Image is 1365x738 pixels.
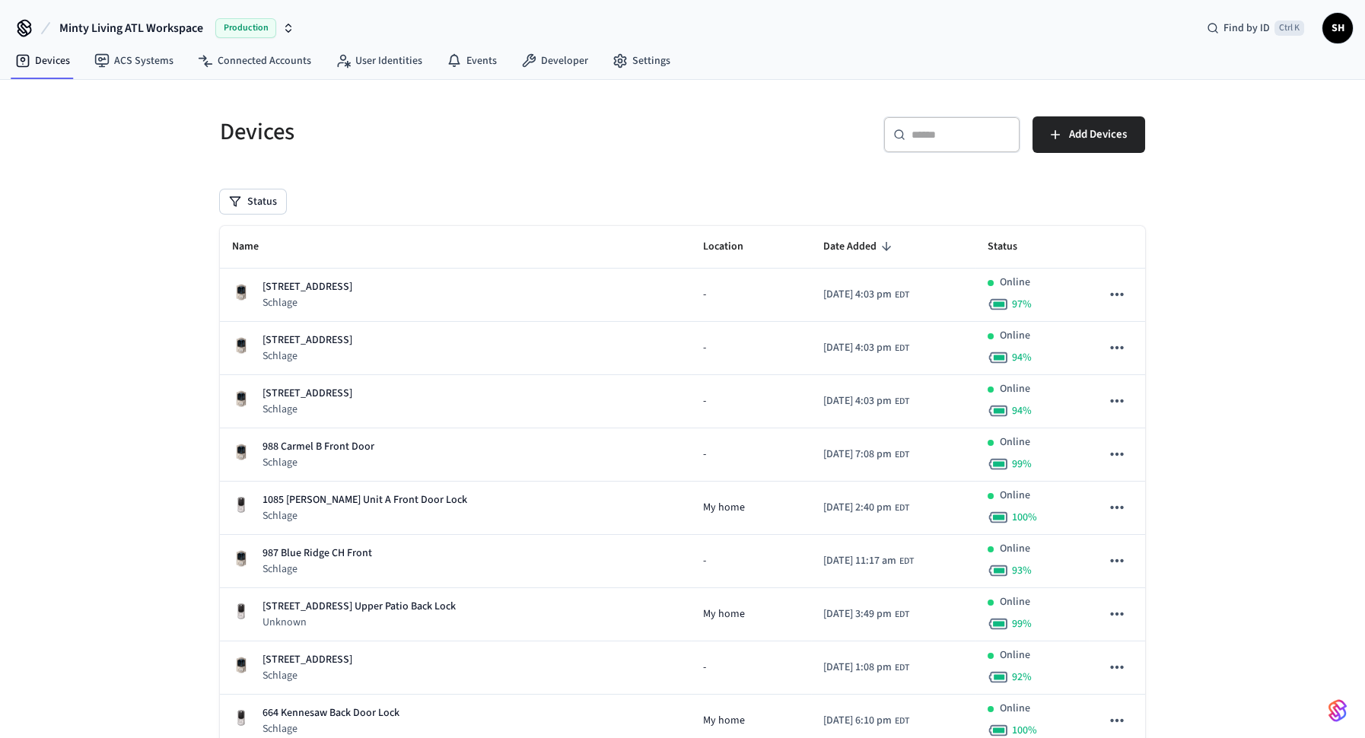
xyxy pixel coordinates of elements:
span: EDT [895,342,909,355]
img: Yale Assure Touchscreen Wifi Smart Lock, Satin Nickel, Front [232,603,250,621]
p: Online [1000,647,1030,663]
span: 100 % [1012,510,1037,525]
a: Events [434,47,509,75]
span: 92 % [1012,670,1032,685]
h5: Devices [220,116,673,148]
p: 664 Kennesaw Back Door Lock [262,705,399,721]
span: My home [703,713,745,729]
div: America/New_York [823,447,909,463]
span: - [703,660,706,676]
p: Online [1000,488,1030,504]
p: Schlage [262,561,372,577]
div: America/New_York [823,606,909,622]
span: Ctrl K [1274,21,1304,36]
span: EDT [895,608,909,622]
p: Schlage [262,295,352,310]
img: Yale Assure Touchscreen Wifi Smart Lock, Satin Nickel, Front [232,709,250,727]
div: America/New_York [823,553,914,569]
span: 100 % [1012,723,1037,738]
p: [STREET_ADDRESS] Upper Patio Back Lock [262,599,456,615]
span: Name [232,235,278,259]
span: [DATE] 4:03 pm [823,393,892,409]
div: America/New_York [823,660,909,676]
span: [DATE] 2:40 pm [823,500,892,516]
img: Yale Assure Touchscreen Wifi Smart Lock, Satin Nickel, Front [232,496,250,514]
button: Status [220,189,286,214]
span: [DATE] 11:17 am [823,553,896,569]
p: Schlage [262,668,352,683]
span: 94 % [1012,403,1032,418]
p: Schlage [262,508,467,523]
p: 987 Blue Ridge CH Front [262,546,372,561]
img: Schlage Sense Smart Deadbolt with Camelot Trim, Front [232,443,250,461]
img: Schlage Sense Smart Deadbolt with Camelot Trim, Front [232,656,250,674]
p: Online [1000,594,1030,610]
span: [DATE] 3:49 pm [823,606,892,622]
span: Add Devices [1069,125,1127,145]
p: [STREET_ADDRESS] [262,652,352,668]
span: Status [988,235,1037,259]
span: SH [1324,14,1351,42]
p: [STREET_ADDRESS] [262,279,352,295]
p: Schlage [262,402,352,417]
span: - [703,287,706,303]
span: [DATE] 4:03 pm [823,340,892,356]
span: My home [703,606,745,622]
img: Schlage Sense Smart Deadbolt with Camelot Trim, Front [232,283,250,301]
span: - [703,447,706,463]
p: Schlage [262,721,399,736]
button: SH [1322,13,1353,43]
p: Schlage [262,455,374,470]
span: [DATE] 7:08 pm [823,447,892,463]
img: SeamLogoGradient.69752ec5.svg [1328,698,1347,723]
p: [STREET_ADDRESS] [262,332,352,348]
p: 988 Carmel B Front Door [262,439,374,455]
a: Connected Accounts [186,47,323,75]
span: EDT [895,288,909,302]
a: ACS Systems [82,47,186,75]
a: Devices [3,47,82,75]
div: America/New_York [823,340,909,356]
img: Schlage Sense Smart Deadbolt with Camelot Trim, Front [232,390,250,408]
p: Schlage [262,348,352,364]
a: Developer [509,47,600,75]
span: [DATE] 1:08 pm [823,660,892,676]
img: Schlage Sense Smart Deadbolt with Camelot Trim, Front [232,549,250,568]
p: Online [1000,328,1030,344]
span: 99 % [1012,616,1032,631]
span: 94 % [1012,350,1032,365]
div: America/New_York [823,287,909,303]
span: Production [215,18,276,38]
span: EDT [895,395,909,409]
span: - [703,393,706,409]
p: Online [1000,275,1030,291]
p: Online [1000,701,1030,717]
div: America/New_York [823,500,909,516]
p: Online [1000,434,1030,450]
p: Online [1000,541,1030,557]
span: 93 % [1012,563,1032,578]
span: 97 % [1012,297,1032,312]
div: America/New_York [823,393,909,409]
img: Schlage Sense Smart Deadbolt with Camelot Trim, Front [232,336,250,355]
span: Date Added [823,235,896,259]
span: - [703,340,706,356]
a: User Identities [323,47,434,75]
span: EDT [895,714,909,728]
span: EDT [895,448,909,462]
span: Find by ID [1223,21,1270,36]
span: EDT [899,555,914,568]
span: Location [703,235,763,259]
p: Unknown [262,615,456,630]
span: Minty Living ATL Workspace [59,19,203,37]
button: Add Devices [1032,116,1145,153]
p: [STREET_ADDRESS] [262,386,352,402]
span: EDT [895,661,909,675]
a: Settings [600,47,682,75]
span: [DATE] 6:10 pm [823,713,892,729]
span: 99 % [1012,456,1032,472]
div: America/New_York [823,713,909,729]
span: My home [703,500,745,516]
span: [DATE] 4:03 pm [823,287,892,303]
p: 1085 [PERSON_NAME] Unit A Front Door Lock [262,492,467,508]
